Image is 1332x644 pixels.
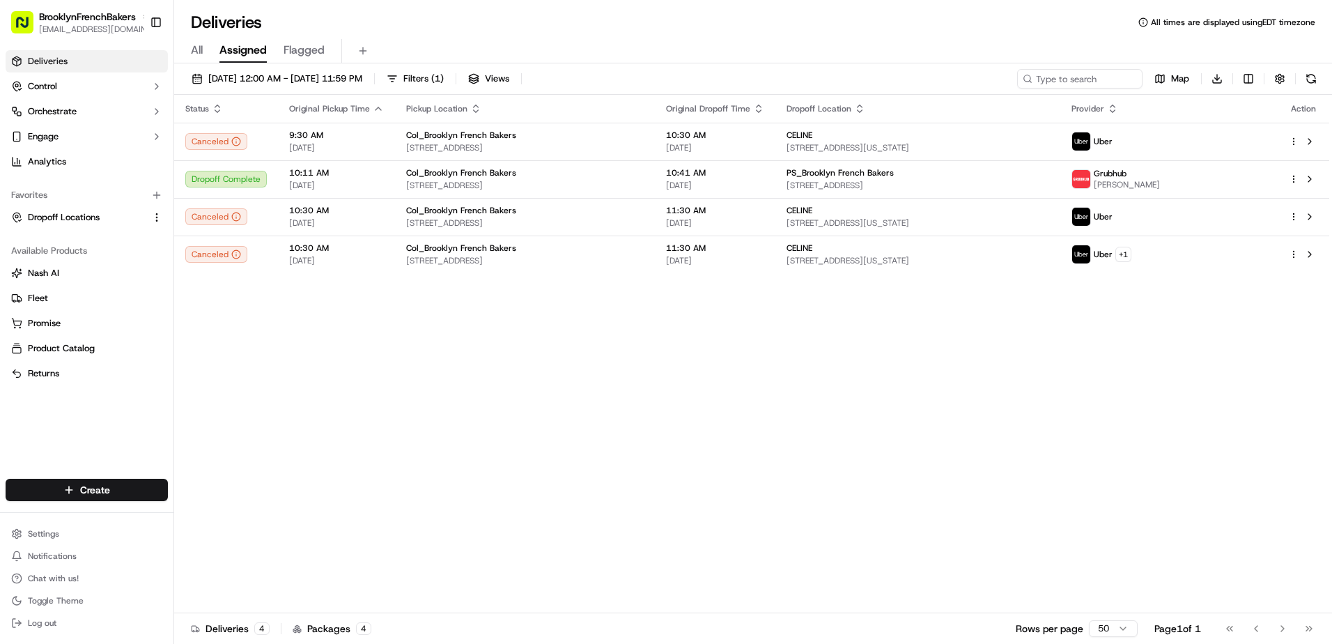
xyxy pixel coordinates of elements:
img: 5e692f75ce7d37001a5d71f1 [1072,170,1090,188]
span: Provider [1071,103,1104,114]
img: uber-new-logo.jpeg [1072,132,1090,151]
span: Col_Brooklyn French Bakers [406,205,516,216]
div: Page 1 of 1 [1154,622,1201,636]
span: Original Dropoff Time [666,103,750,114]
button: +1 [1115,247,1131,262]
span: 10:41 AM [666,167,764,178]
img: uber-new-logo.jpeg [1072,245,1090,263]
span: Filters [403,72,444,85]
span: Notifications [28,551,77,562]
span: [DATE] [289,255,384,266]
span: [DATE] [666,255,764,266]
span: [DATE] [666,180,764,191]
span: Status [185,103,209,114]
span: [PERSON_NAME] [1094,179,1160,190]
span: Col_Brooklyn French Bakers [406,130,516,141]
span: Toggle Theme [28,595,84,606]
a: Product Catalog [11,342,162,355]
span: 11:30 AM [666,205,764,216]
img: uber-new-logo.jpeg [1072,208,1090,226]
div: 4 [356,622,371,635]
span: Nash AI [28,267,59,279]
span: Create [80,483,110,497]
span: Dropoff Location [787,103,851,114]
span: [DATE] [289,180,384,191]
button: Refresh [1301,69,1321,89]
span: [STREET_ADDRESS] [406,217,644,229]
span: Grubhub [1094,168,1126,179]
a: Deliveries [6,50,168,72]
span: Uber [1094,136,1113,147]
button: Promise [6,312,168,335]
span: Deliveries [28,55,68,68]
span: 10:30 AM [289,243,384,254]
span: Original Pickup Time [289,103,370,114]
span: Col_Brooklyn French Bakers [406,243,516,254]
span: Fleet [28,292,48,305]
button: BrooklynFrenchBakers[EMAIL_ADDRESS][DOMAIN_NAME] [6,6,144,39]
span: [STREET_ADDRESS] [787,180,1049,191]
span: [STREET_ADDRESS] [406,142,644,153]
button: Engage [6,125,168,148]
span: Col_Brooklyn French Bakers [406,167,516,178]
button: Product Catalog [6,337,168,360]
button: Create [6,479,168,501]
span: 9:30 AM [289,130,384,141]
span: Map [1171,72,1189,85]
button: Toggle Theme [6,591,168,611]
div: Action [1289,103,1318,114]
span: [DATE] [289,217,384,229]
span: 11:30 AM [666,243,764,254]
button: Dropoff Locations [6,206,168,229]
span: 10:11 AM [289,167,384,178]
button: BrooklynFrenchBakers [39,10,136,24]
span: CELINE [787,130,812,141]
div: Deliveries [191,622,270,636]
span: 10:30 AM [666,130,764,141]
button: Nash AI [6,262,168,284]
span: [DATE] [666,217,764,229]
span: CELINE [787,205,812,216]
button: Map [1148,69,1195,89]
span: [DATE] [289,142,384,153]
span: All [191,42,203,59]
span: ( 1 ) [431,72,444,85]
button: [DATE] 12:00 AM - [DATE] 11:59 PM [185,69,369,89]
div: Canceled [185,133,247,150]
span: Chat with us! [28,573,79,584]
span: Product Catalog [28,342,95,355]
span: [STREET_ADDRESS] [406,255,644,266]
span: [STREET_ADDRESS][US_STATE] [787,142,1049,153]
span: Uber [1094,211,1113,222]
span: Log out [28,618,56,629]
button: Control [6,75,168,98]
button: Notifications [6,546,168,566]
span: All times are displayed using EDT timezone [1151,17,1315,28]
span: Pickup Location [406,103,467,114]
span: CELINE [787,243,812,254]
span: Engage [28,130,59,143]
span: [DATE] 12:00 AM - [DATE] 11:59 PM [208,72,362,85]
a: Dropoff Locations [11,211,146,224]
span: Returns [28,367,59,380]
button: Log out [6,613,168,633]
a: Promise [11,317,162,330]
h1: Deliveries [191,11,262,33]
span: Control [28,80,57,93]
div: 4 [254,622,270,635]
span: Views [485,72,509,85]
button: Canceled [185,246,247,263]
div: Available Products [6,240,168,262]
button: Orchestrate [6,100,168,123]
button: [EMAIL_ADDRESS][DOMAIN_NAME] [39,24,151,35]
button: Canceled [185,208,247,225]
button: Returns [6,362,168,385]
span: [DATE] [666,142,764,153]
button: Chat with us! [6,569,168,588]
span: Uber [1094,249,1113,260]
div: Favorites [6,184,168,206]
